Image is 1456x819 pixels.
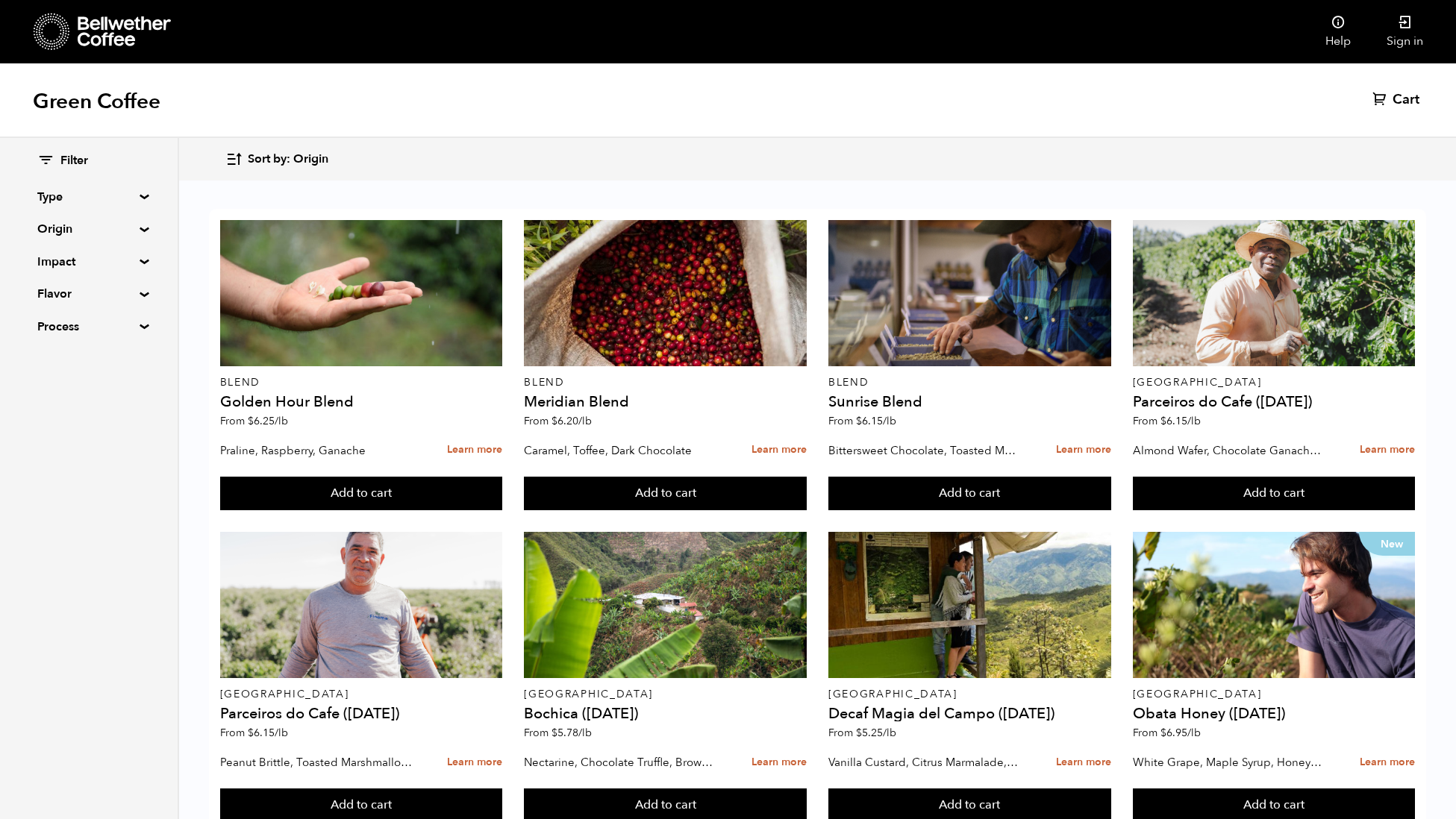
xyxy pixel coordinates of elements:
span: /lb [883,414,896,428]
bdi: 6.15 [248,726,288,740]
a: Learn more [1056,434,1111,466]
span: /lb [578,414,592,428]
p: New [1359,532,1415,556]
span: $ [248,414,254,428]
a: Learn more [1360,747,1415,779]
p: [GEOGRAPHIC_DATA] [220,689,503,700]
a: Learn more [752,434,807,466]
span: /lb [275,726,288,740]
bdi: 5.78 [552,726,592,740]
span: $ [1160,726,1166,740]
summary: Impact [37,253,140,271]
a: Learn more [447,747,502,779]
span: /lb [275,414,288,428]
span: $ [856,726,862,740]
bdi: 6.15 [1160,414,1201,428]
h4: Sunrise Blend [828,395,1111,409]
span: From [524,414,592,428]
span: $ [1160,414,1166,428]
a: Learn more [1360,434,1415,466]
button: Add to cart [828,477,1111,511]
h4: Parceiros do Cafe ([DATE]) [220,706,503,721]
h1: Green Coffee [33,88,160,115]
span: Filter [60,153,88,169]
summary: Origin [37,220,140,238]
a: Learn more [447,434,502,466]
p: [GEOGRAPHIC_DATA] [524,689,807,700]
a: Learn more [1056,747,1111,779]
p: Nectarine, Chocolate Truffle, Brown Sugar [524,751,716,773]
span: From [220,414,288,428]
bdi: 6.95 [1160,726,1201,740]
p: Blend [220,377,503,388]
p: White Grape, Maple Syrup, Honeydew [1133,751,1325,773]
span: $ [552,726,557,740]
h4: Meridian Blend [524,395,807,409]
h4: Bochica ([DATE]) [524,706,807,721]
summary: Process [37,318,140,336]
h4: Obata Honey ([DATE]) [1133,706,1416,721]
p: [GEOGRAPHIC_DATA] [1133,377,1416,388]
span: From [828,414,896,428]
p: [GEOGRAPHIC_DATA] [828,689,1111,700]
button: Add to cart [524,477,807,511]
a: Learn more [752,747,807,779]
span: From [1133,414,1201,428]
button: Sort by: Origin [225,142,328,177]
p: Peanut Brittle, Toasted Marshmallow, Bittersweet Chocolate [220,751,413,773]
span: /lb [1187,726,1201,740]
span: $ [248,726,254,740]
span: $ [552,414,557,428]
p: Blend [828,377,1111,388]
bdi: 6.25 [248,414,288,428]
p: Blend [524,377,807,388]
p: [GEOGRAPHIC_DATA] [1133,689,1416,700]
button: Add to cart [220,477,503,511]
a: New [1133,532,1416,678]
span: /lb [883,726,896,740]
span: Sort by: Origin [248,151,328,168]
p: Caramel, Toffee, Dark Chocolate [524,439,716,462]
span: $ [856,414,862,428]
bdi: 6.15 [856,414,896,428]
p: Vanilla Custard, Citrus Marmalade, Caramel [828,751,1021,773]
span: /lb [1187,414,1201,428]
h4: Decaf Magia del Campo ([DATE]) [828,706,1111,721]
h4: Golden Hour Blend [220,395,503,409]
a: Cart [1372,91,1423,109]
span: /lb [578,726,592,740]
span: Cart [1393,91,1419,109]
p: Bittersweet Chocolate, Toasted Marshmallow, Candied Orange, Praline [828,439,1021,462]
summary: Flavor [37,285,140,303]
bdi: 5.25 [856,726,896,740]
span: From [1133,726,1201,740]
p: Praline, Raspberry, Ganache [220,439,413,462]
span: From [220,726,288,740]
span: From [524,726,592,740]
button: Add to cart [1133,477,1416,511]
span: From [828,726,896,740]
summary: Type [37,188,140,206]
p: Almond Wafer, Chocolate Ganache, Bing Cherry [1133,439,1325,462]
h4: Parceiros do Cafe ([DATE]) [1133,395,1416,409]
bdi: 6.20 [552,414,592,428]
